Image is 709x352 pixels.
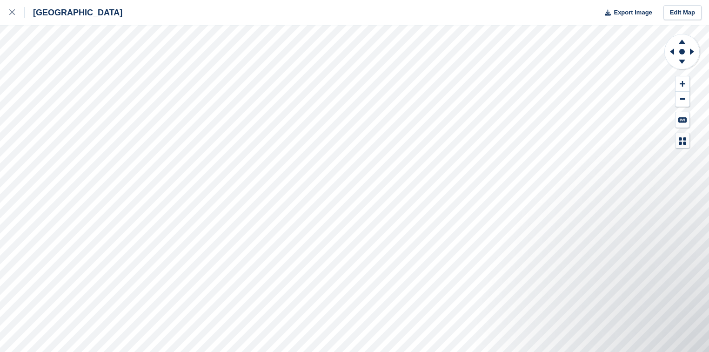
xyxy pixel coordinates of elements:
button: Zoom In [676,76,689,92]
button: Map Legend [676,133,689,149]
a: Edit Map [663,5,702,20]
button: Keyboard Shortcuts [676,112,689,128]
button: Export Image [599,5,652,20]
button: Zoom Out [676,92,689,107]
span: Export Image [614,8,652,17]
div: [GEOGRAPHIC_DATA] [25,7,122,18]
